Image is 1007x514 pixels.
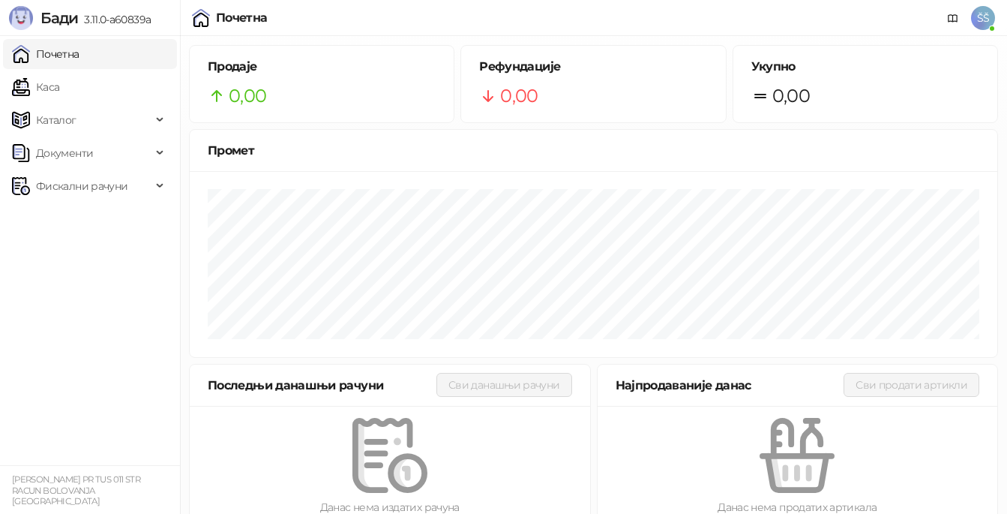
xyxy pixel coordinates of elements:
[40,9,78,27] span: Бади
[9,6,33,30] img: Logo
[36,105,76,135] span: Каталог
[616,376,844,395] div: Најпродаваније данас
[12,474,140,506] small: [PERSON_NAME] PR TUS 011 STR RACUN BOLOVANJA [GEOGRAPHIC_DATA]
[78,13,151,26] span: 3.11.0-a60839a
[229,82,266,110] span: 0,00
[479,58,707,76] h5: Рефундације
[208,376,436,395] div: Последњи данашњи рачуни
[208,58,436,76] h5: Продаје
[12,39,79,69] a: Почетна
[208,141,979,160] div: Промет
[941,6,965,30] a: Документација
[772,82,810,110] span: 0,00
[751,58,979,76] h5: Укупно
[216,12,268,24] div: Почетна
[36,138,93,168] span: Документи
[971,6,995,30] span: ŠŠ
[844,373,979,397] button: Сви продати артикли
[436,373,571,397] button: Сви данашњи рачуни
[36,171,127,201] span: Фискални рачуни
[12,72,59,102] a: Каса
[500,82,538,110] span: 0,00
